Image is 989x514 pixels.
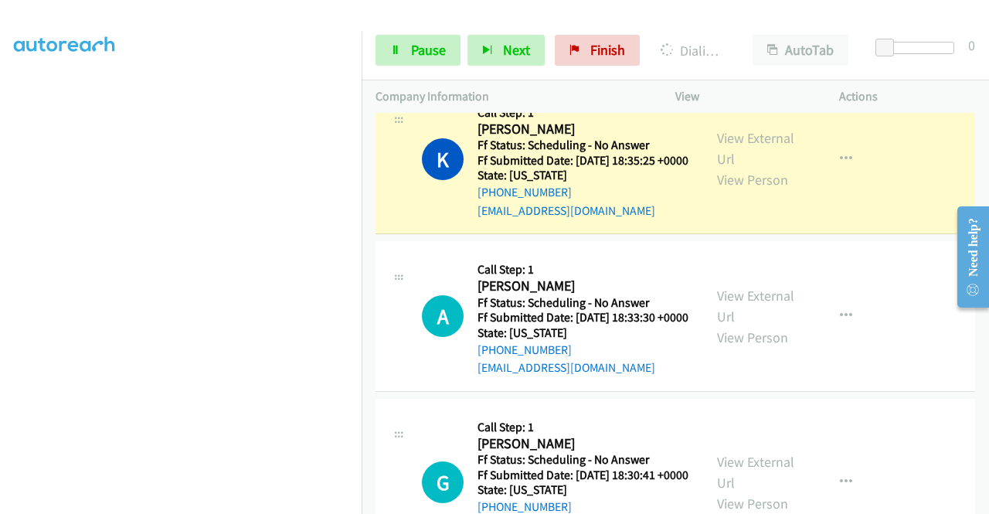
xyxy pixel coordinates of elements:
a: View External Url [717,453,794,492]
a: [PHONE_NUMBER] [478,499,572,514]
div: 0 [968,35,975,56]
h5: Ff Status: Scheduling - No Answer [478,452,689,468]
p: Company Information [376,87,647,106]
h5: Call Step: 1 [478,105,688,121]
h5: Ff Status: Scheduling - No Answer [478,138,688,153]
a: View Person [717,328,788,346]
h5: State: [US_STATE] [478,482,689,498]
span: Finish [590,41,625,59]
span: Next [503,41,530,59]
h2: [PERSON_NAME] [478,435,684,453]
h5: Ff Status: Scheduling - No Answer [478,295,688,311]
a: Pause [376,35,461,66]
div: The call is yet to be attempted [422,461,464,503]
h5: Call Step: 1 [478,262,688,277]
p: View [675,87,811,106]
h5: Ff Submitted Date: [DATE] 18:30:41 +0000 [478,468,689,483]
h1: G [422,461,464,503]
div: The call is yet to be attempted [422,295,464,337]
button: AutoTab [753,35,848,66]
a: [PHONE_NUMBER] [478,342,572,357]
h2: [PERSON_NAME] [478,277,684,295]
a: View Person [717,171,788,189]
a: View Person [717,495,788,512]
h2: [PERSON_NAME] [478,121,684,138]
h5: State: [US_STATE] [478,325,688,341]
p: Dialing [PERSON_NAME] [661,40,725,61]
h5: Call Step: 1 [478,420,689,435]
h5: Ff Submitted Date: [DATE] 18:35:25 +0000 [478,153,688,168]
a: [EMAIL_ADDRESS][DOMAIN_NAME] [478,360,655,375]
p: Actions [839,87,975,106]
button: Next [467,35,545,66]
h5: State: [US_STATE] [478,168,688,183]
a: Finish [555,35,640,66]
a: View External Url [717,287,794,325]
a: View External Url [717,129,794,168]
a: [EMAIL_ADDRESS][DOMAIN_NAME] [478,203,655,218]
a: [PHONE_NUMBER] [478,185,572,199]
iframe: Resource Center [945,196,989,318]
h1: K [422,138,464,180]
h1: A [422,295,464,337]
span: Pause [411,41,446,59]
h5: Ff Submitted Date: [DATE] 18:33:30 +0000 [478,310,688,325]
